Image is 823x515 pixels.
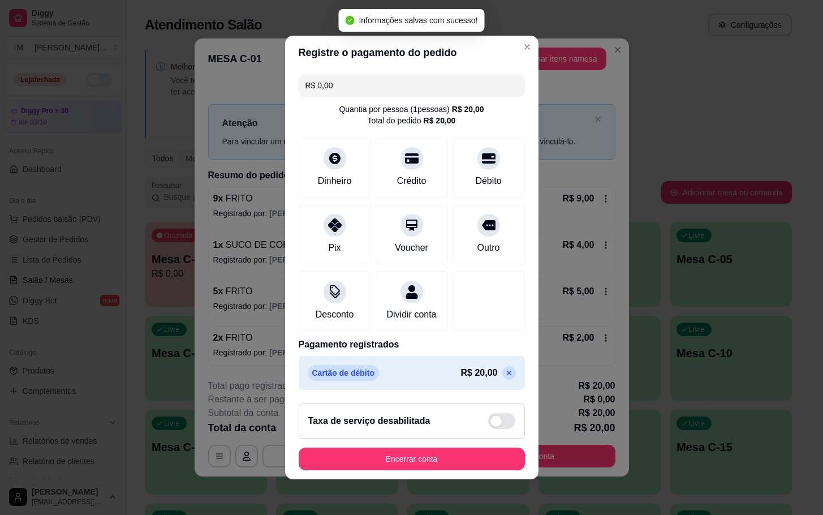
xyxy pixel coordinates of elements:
[285,36,538,70] header: Registre o pagamento do pedido
[308,365,379,381] p: Cartão de débito
[475,174,501,188] div: Débito
[308,414,430,428] h2: Taxa de serviço desabilitada
[461,366,498,380] p: R$ 20,00
[359,16,477,25] span: Informações salvas com sucesso!
[386,308,436,321] div: Dividir conta
[318,174,352,188] div: Dinheiro
[316,308,354,321] div: Desconto
[518,38,536,56] button: Close
[328,241,341,255] div: Pix
[395,241,428,255] div: Voucher
[305,74,518,97] input: Ex.: hambúrguer de cordeiro
[477,241,499,255] div: Outro
[299,448,525,470] button: Encerrar conta
[424,115,456,126] div: R$ 20,00
[339,104,484,115] div: Quantia por pessoa ( 1 pessoas)
[299,338,525,351] p: Pagamento registrados
[345,16,354,25] span: check-circle
[368,115,456,126] div: Total do pedido
[452,104,484,115] div: R$ 20,00
[397,174,426,188] div: Crédito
